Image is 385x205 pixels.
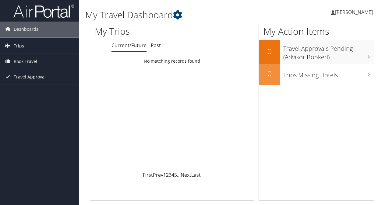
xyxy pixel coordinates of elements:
a: 0Travel Approvals Pending (Advisor Booked) [259,40,374,64]
h1: My Action Items [259,25,374,38]
a: First [143,172,153,178]
h3: Travel Approvals Pending (Advisor Booked) [283,41,374,61]
h2: 0 [259,46,280,57]
a: 4 [171,172,174,178]
h3: Trips Missing Hotels [283,68,374,79]
a: 3 [169,172,171,178]
a: 2 [166,172,169,178]
h1: My Trips [95,25,181,38]
a: 1 [163,172,166,178]
span: Trips [14,38,24,54]
img: airportal-logo.png [13,4,74,18]
span: … [177,172,181,178]
a: Prev [153,172,163,178]
span: Dashboards [14,22,38,37]
a: [PERSON_NAME] [331,3,379,21]
a: 0Trips Missing Hotels [259,64,374,85]
td: No matching records found [90,56,254,67]
span: Travel Approval [14,69,46,85]
a: Past [151,42,161,49]
span: Book Travel [14,54,37,69]
a: Current/Future [111,42,147,49]
h2: 0 [259,68,280,79]
a: 5 [174,172,177,178]
a: Next [181,172,191,178]
span: [PERSON_NAME] [335,9,373,16]
a: Last [191,172,201,178]
h1: My Travel Dashboard [85,9,281,21]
